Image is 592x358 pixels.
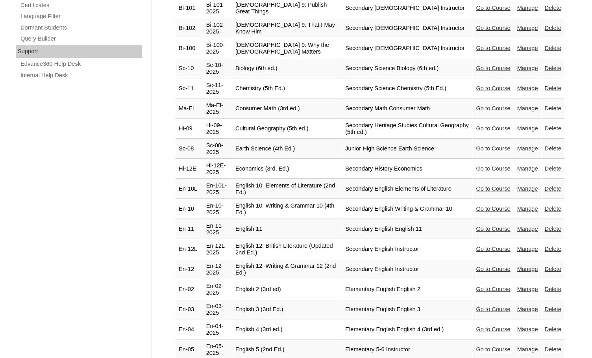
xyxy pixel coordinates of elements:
[517,145,538,152] a: Manage
[342,39,472,58] td: Secondary [DEMOGRAPHIC_DATA] Instructor
[476,85,510,91] a: Go to Course
[203,159,232,179] td: Hi-12E-2025
[176,139,203,159] td: Sc-08
[176,179,203,199] td: En-10L
[203,280,232,299] td: En-02-2025
[517,5,538,11] a: Manage
[517,45,538,51] a: Manage
[176,159,203,179] td: Hi-12E
[476,45,510,51] a: Go to Course
[232,39,342,58] td: [DEMOGRAPHIC_DATA] 9: Why the [DEMOGRAPHIC_DATA] Matters
[232,119,342,139] td: Cultural Geography (5th ed.)
[545,206,561,212] a: Delete
[476,105,510,111] a: Go to Course
[203,320,232,339] td: En-04-2025
[342,19,472,38] td: Secondary [DEMOGRAPHIC_DATA] Instructor
[545,226,561,232] a: Delete
[203,179,232,199] td: En-10L-2025
[545,286,561,292] a: Delete
[476,165,510,172] a: Go to Course
[232,320,342,339] td: English 4 (3rd ed.)
[20,34,142,44] a: Query Builder
[342,219,472,239] td: Secondary English English 11
[545,5,561,11] a: Delete
[517,185,538,192] a: Manage
[342,280,472,299] td: Elementary English English 2
[232,219,342,239] td: English 11
[203,199,232,219] td: En-10-2025
[342,99,472,119] td: Secondary Math Consumer Math
[20,23,142,33] a: Dormant Students
[545,246,561,252] a: Delete
[342,159,472,179] td: Secondary History Economics
[517,246,538,252] a: Manage
[342,199,472,219] td: Secondary English Writing & Grammar 10
[517,226,538,232] a: Manage
[176,99,203,119] td: Ma-El
[176,59,203,78] td: Sc-10
[203,59,232,78] td: Sc-10-2025
[203,19,232,38] td: Bi-102-2025
[176,320,203,339] td: En-04
[517,65,538,71] a: Manage
[342,179,472,199] td: Secondary English Elements of Literature
[545,125,561,132] a: Delete
[203,219,232,239] td: En-11-2025
[232,139,342,159] td: Earth Science (4th Ed.)
[342,239,472,259] td: Secondary English Instructor
[545,105,561,111] a: Delete
[176,260,203,279] td: En-12
[342,260,472,279] td: Secondary English Instructor
[545,185,561,192] a: Delete
[232,159,342,179] td: Economics (3rd. Ed.)
[476,326,510,332] a: Go to Course
[476,65,510,71] a: Go to Course
[16,45,142,58] div: Support
[20,11,142,21] a: Language Filter
[176,239,203,259] td: En-12L
[517,326,538,332] a: Manage
[517,85,538,91] a: Manage
[203,300,232,319] td: En-03-2025
[517,25,538,31] a: Manage
[232,59,342,78] td: Biology (6th ed.)
[203,79,232,98] td: Sc-11-2025
[203,260,232,279] td: En-12-2025
[176,219,203,239] td: En-11
[203,139,232,159] td: Sc-08-2025
[342,119,472,139] td: Secondary Heritage Studies Cultural Geography (5th ed.)
[545,266,561,272] a: Delete
[232,99,342,119] td: Consumer Math (3rd ed.)
[342,139,472,159] td: Junior High Science Earth Science
[203,39,232,58] td: Bi-100-2025
[176,79,203,98] td: Sc-11
[176,19,203,38] td: Bi-102
[517,346,538,352] a: Manage
[176,300,203,319] td: En-03
[20,59,142,69] a: Edvance360 Help Desk
[476,25,510,31] a: Go to Course
[476,306,510,312] a: Go to Course
[203,119,232,139] td: Hi-09-2025
[232,280,342,299] td: English 2 (3rd ed)
[476,145,510,152] a: Go to Course
[517,306,538,312] a: Manage
[203,239,232,259] td: En-12L-2025
[232,79,342,98] td: Chemistry (5th Ed.)
[517,206,538,212] a: Manage
[176,199,203,219] td: En-10
[545,145,561,152] a: Delete
[476,206,510,212] a: Go to Course
[476,266,510,272] a: Go to Course
[342,320,472,339] td: Elementary English English 4 (3rd ed.)
[232,239,342,259] td: English 12: British Literature (Updated 2nd Ed.)
[545,45,561,51] a: Delete
[517,165,538,172] a: Manage
[545,25,561,31] a: Delete
[517,286,538,292] a: Manage
[232,300,342,319] td: English 3 (3rd Ed.)
[545,65,561,71] a: Delete
[176,280,203,299] td: En-02
[476,226,510,232] a: Go to Course
[232,260,342,279] td: English 12: Writing & Grammar 12 (2nd Ed.)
